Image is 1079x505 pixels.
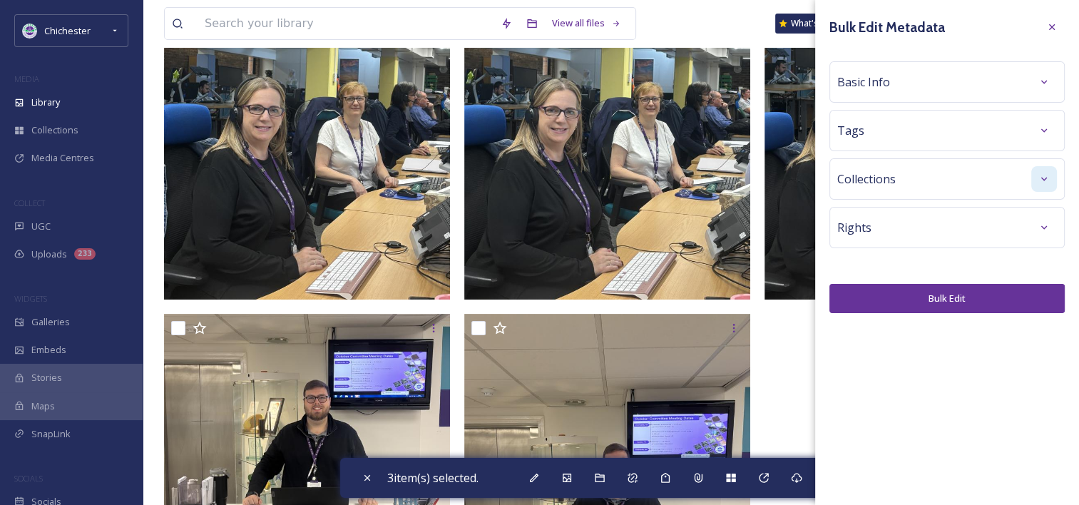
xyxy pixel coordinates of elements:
span: UGC [31,220,51,233]
span: Galleries [31,315,70,329]
span: Maps [31,399,55,413]
span: SnapLink [31,427,71,441]
span: WIDGETS [14,293,47,304]
span: COLLECT [14,198,45,208]
span: Library [31,96,60,109]
div: 233 [74,248,96,260]
h3: Bulk Edit Metadata [829,17,945,38]
span: Collections [837,170,896,188]
span: Chichester [44,24,91,37]
span: Embeds [31,343,66,357]
span: Uploads [31,248,67,261]
span: Rights [837,219,871,236]
span: Tags [837,122,864,139]
span: SOCIALS [14,473,43,484]
a: What's New [775,14,847,34]
span: Stories [31,371,62,384]
span: Collections [31,123,78,137]
span: Media Centres [31,151,94,165]
img: Logo_of_Chichester_District_Council.png [23,24,37,38]
input: Search your library [198,8,494,39]
span: MEDIA [14,73,39,84]
span: Basic Info [837,73,890,91]
a: View all files [545,9,628,37]
span: 3 item(s) selected. [387,470,479,486]
button: Bulk Edit [829,284,1065,313]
